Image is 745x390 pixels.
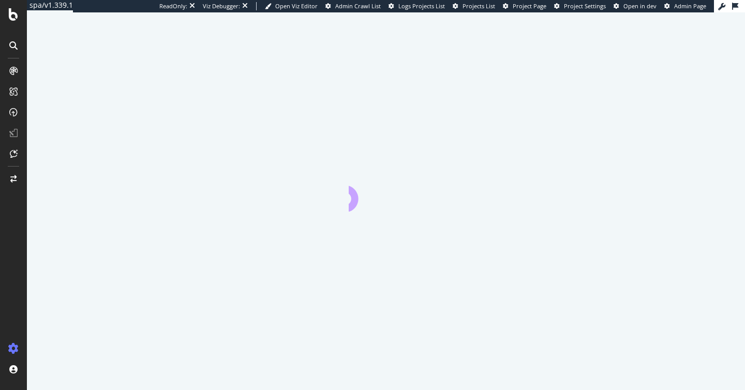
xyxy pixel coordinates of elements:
span: Admin Crawl List [335,2,381,10]
a: Projects List [453,2,495,10]
span: Projects List [463,2,495,10]
a: Admin Crawl List [325,2,381,10]
a: Open Viz Editor [265,2,318,10]
a: Admin Page [664,2,706,10]
a: Open in dev [614,2,657,10]
span: Project Settings [564,2,606,10]
a: Logs Projects List [389,2,445,10]
span: Admin Page [674,2,706,10]
a: Project Settings [554,2,606,10]
div: ReadOnly: [159,2,187,10]
span: Logs Projects List [398,2,445,10]
div: Viz Debugger: [203,2,240,10]
span: Open Viz Editor [275,2,318,10]
span: Open in dev [623,2,657,10]
div: animation [349,174,423,212]
a: Project Page [503,2,546,10]
span: Project Page [513,2,546,10]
